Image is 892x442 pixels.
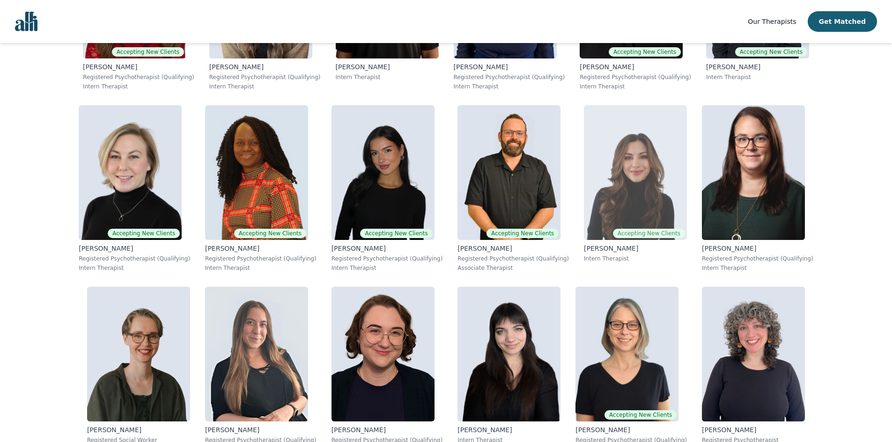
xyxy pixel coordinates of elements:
[79,105,182,240] img: Jocelyn_Crawford
[457,255,569,262] p: Registered Psychotherapist (Qualifying)
[457,287,560,421] img: Christina_Johnson
[702,105,805,240] img: Andrea_Nordby
[454,62,565,72] p: [PERSON_NAME]
[702,244,813,253] p: [PERSON_NAME]
[702,287,805,421] img: Jordan_Nardone
[580,73,691,81] p: Registered Psychotherapist (Qualifying)
[79,255,190,262] p: Registered Psychotherapist (Qualifying)
[332,287,435,421] img: Rose_Willow
[457,105,560,240] img: Josh_Cadieux
[83,83,194,90] p: Intern Therapist
[457,264,569,272] p: Associate Therapist
[454,83,565,90] p: Intern Therapist
[702,425,805,435] p: [PERSON_NAME]
[83,73,194,81] p: Registered Psychotherapist (Qualifying)
[332,105,435,240] img: Alyssa_Tweedie
[209,62,321,72] p: [PERSON_NAME]
[83,62,194,72] p: [PERSON_NAME]
[584,255,687,262] p: Intern Therapist
[332,255,443,262] p: Registered Psychotherapist (Qualifying)
[324,98,450,279] a: Alyssa_TweedieAccepting New Clients[PERSON_NAME]Registered Psychotherapist (Qualifying)Intern The...
[205,264,317,272] p: Intern Therapist
[604,410,677,420] span: Accepting New Clients
[457,244,569,253] p: [PERSON_NAME]
[205,244,317,253] p: [PERSON_NAME]
[580,62,691,72] p: [PERSON_NAME]
[87,425,190,435] p: [PERSON_NAME]
[706,73,809,81] p: Intern Therapist
[108,229,180,238] span: Accepting New Clients
[487,229,559,238] span: Accepting New Clients
[198,98,324,279] a: Grace_NyamweyaAccepting New Clients[PERSON_NAME]Registered Psychotherapist (Qualifying)Intern The...
[71,98,198,279] a: Jocelyn_CrawfordAccepting New Clients[PERSON_NAME]Registered Psychotherapist (Qualifying)Intern T...
[205,105,308,240] img: Grace_Nyamweya
[748,16,796,27] a: Our Therapists
[613,229,685,238] span: Accepting New Clients
[454,73,565,81] p: Registered Psychotherapist (Qualifying)
[360,229,432,238] span: Accepting New Clients
[702,255,813,262] p: Registered Psychotherapist (Qualifying)
[112,47,184,57] span: Accepting New Clients
[336,73,439,81] p: Intern Therapist
[748,18,796,25] span: Our Therapists
[735,47,807,57] span: Accepting New Clients
[205,425,317,435] p: [PERSON_NAME]
[205,255,317,262] p: Registered Psychotherapist (Qualifying)
[87,287,190,421] img: Claire_Cummings
[575,287,678,421] img: Meghan_Dudley
[332,425,443,435] p: [PERSON_NAME]
[209,83,321,90] p: Intern Therapist
[450,98,576,279] a: Josh_CadieuxAccepting New Clients[PERSON_NAME]Registered Psychotherapist (Qualifying)Associate Th...
[15,12,37,31] img: alli logo
[808,11,877,32] button: Get Matched
[702,264,813,272] p: Intern Therapist
[332,244,443,253] p: [PERSON_NAME]
[575,425,687,435] p: [PERSON_NAME]
[209,73,321,81] p: Registered Psychotherapist (Qualifying)
[580,83,691,90] p: Intern Therapist
[205,287,308,421] img: Shannon_Vokes
[694,98,821,279] a: Andrea_Nordby[PERSON_NAME]Registered Psychotherapist (Qualifying)Intern Therapist
[234,229,306,238] span: Accepting New Clients
[457,425,560,435] p: [PERSON_NAME]
[584,244,687,253] p: [PERSON_NAME]
[336,62,439,72] p: [PERSON_NAME]
[332,264,443,272] p: Intern Therapist
[584,105,687,240] img: Saba_Salemi
[576,98,694,279] a: Saba_SalemiAccepting New Clients[PERSON_NAME]Intern Therapist
[706,62,809,72] p: [PERSON_NAME]
[609,47,681,57] span: Accepting New Clients
[79,264,190,272] p: Intern Therapist
[79,244,190,253] p: [PERSON_NAME]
